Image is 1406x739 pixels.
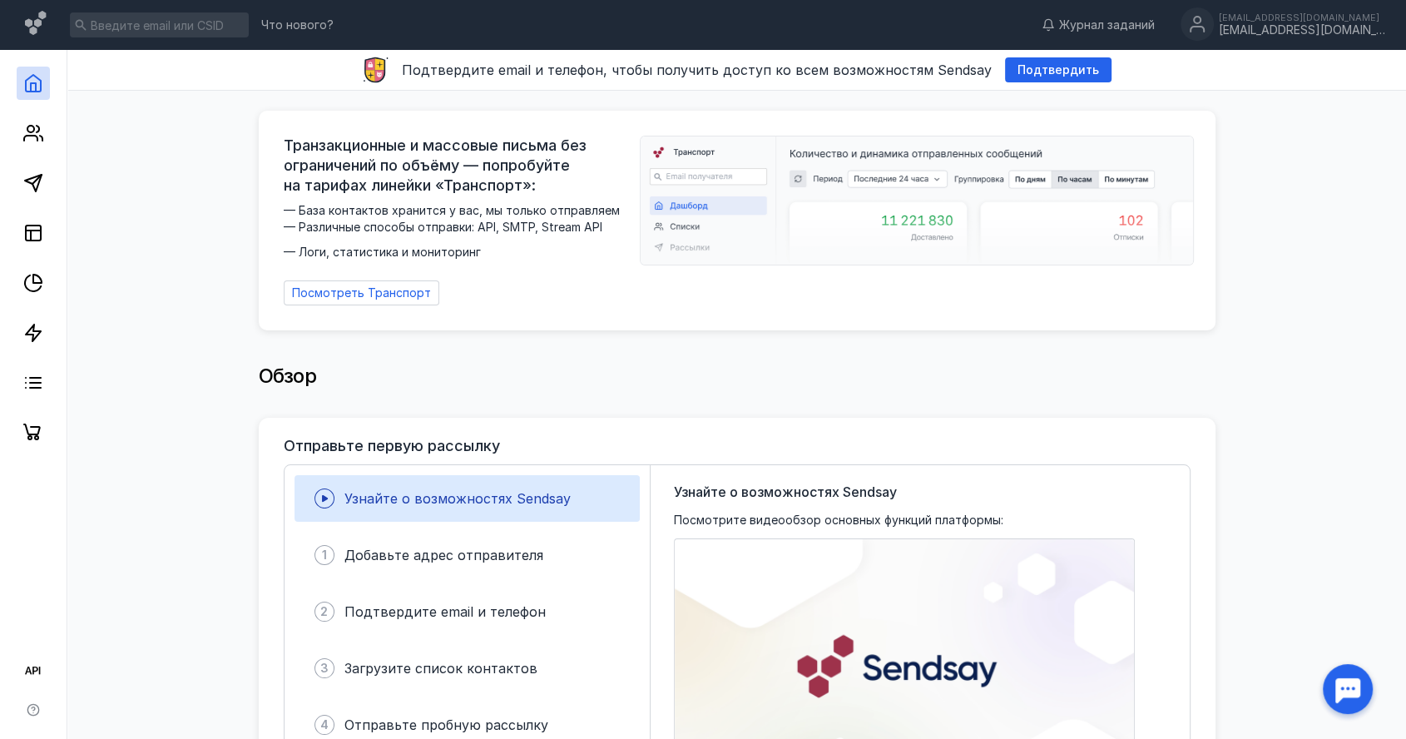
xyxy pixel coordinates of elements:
span: Подтвердите email и телефон, чтобы получить доступ ко всем возможностям Sendsay [402,62,992,78]
span: Посмотрите видеообзор основных функций платформы: [674,512,1003,528]
span: Добавьте адрес отправителя [344,547,543,563]
span: Отправьте пробную рассылку [344,717,548,733]
span: 3 [320,660,329,677]
span: Транзакционные и массовые письма без ограничений по объёму — попробуйте на тарифах линейки «Транс... [284,136,630,196]
span: 4 [320,717,329,733]
a: Что нового? [253,19,342,31]
input: Введите email или CSID [70,12,249,37]
span: — База контактов хранится у вас, мы только отправляем — Различные способы отправки: API, SMTP, St... [284,202,630,260]
h3: Отправьте первую рассылку [284,438,500,454]
img: dashboard-transport-banner [641,136,1193,265]
span: Узнайте о возможностях Sendsay [674,482,897,502]
span: 1 [322,547,327,563]
a: Журнал заданий [1033,17,1163,33]
span: Посмотреть Транспорт [292,286,431,300]
span: Обзор [259,364,317,388]
button: Подтвердить [1005,57,1111,82]
span: Что нового? [261,19,334,31]
span: Журнал заданий [1059,17,1155,33]
span: Загрузите список контактов [344,660,537,677]
span: Узнайте о возможностях Sendsay [344,490,571,507]
div: [EMAIL_ADDRESS][DOMAIN_NAME] [1219,23,1385,37]
a: Посмотреть Транспорт [284,280,439,305]
span: 2 [320,603,328,620]
span: Подтвердите email и телефон [344,603,546,620]
span: Подтвердить [1017,63,1099,77]
div: [EMAIL_ADDRESS][DOMAIN_NAME] [1219,12,1385,22]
